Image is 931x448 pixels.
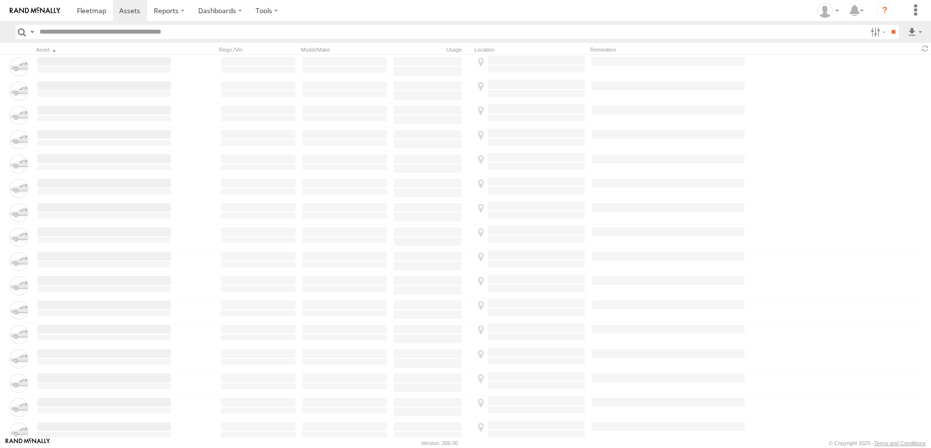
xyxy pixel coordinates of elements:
[474,46,586,53] div: Location
[28,25,36,39] label: Search Query
[867,25,888,39] label: Search Filter Options
[814,3,842,18] div: Karl Walsh
[36,46,172,53] div: Click to Sort
[829,440,926,446] div: © Copyright 2025 -
[301,46,389,53] div: Model/Make
[392,46,470,53] div: Usage
[219,46,297,53] div: Rego./Vin
[907,25,923,39] label: Export results as...
[10,7,60,14] img: rand-logo.svg
[877,3,893,19] i: ?
[590,46,746,53] div: Reminders
[874,440,926,446] a: Terms and Conditions
[5,438,50,448] a: Visit our Website
[421,440,458,446] div: Version: 306.00
[919,44,931,53] span: Refresh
